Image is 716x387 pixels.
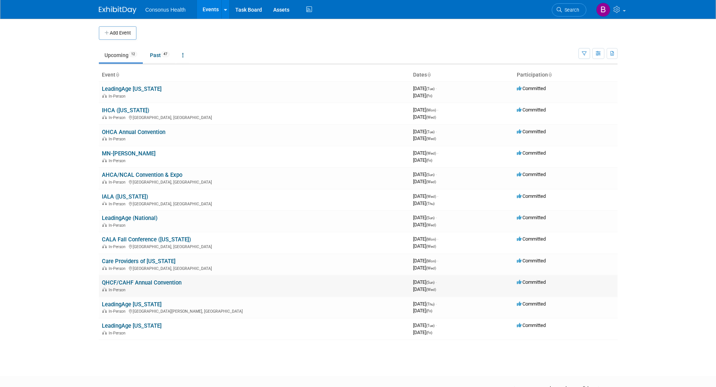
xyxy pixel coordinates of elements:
span: [DATE] [413,157,432,163]
span: Committed [517,172,546,177]
img: In-Person Event [102,115,107,119]
span: [DATE] [413,193,438,199]
span: [DATE] [413,222,436,227]
a: QHCF/CAHF Annual Convention [102,279,182,286]
span: - [437,193,438,199]
span: [DATE] [413,322,437,328]
img: In-Person Event [102,223,107,227]
span: In-Person [109,180,128,185]
span: Committed [517,107,546,113]
span: In-Person [109,309,128,314]
span: In-Person [109,202,128,206]
a: LeadingAge [US_STATE] [102,301,162,308]
span: [DATE] [413,265,436,271]
a: MN-[PERSON_NAME] [102,150,156,157]
a: Search [552,3,586,17]
span: (Thu) [426,302,434,306]
span: (Sun) [426,173,434,177]
img: In-Person Event [102,288,107,291]
img: ExhibitDay [99,6,136,14]
span: [DATE] [413,129,437,134]
span: Committed [517,215,546,220]
span: - [436,129,437,134]
span: - [437,236,438,242]
span: [DATE] [413,330,432,335]
span: In-Person [109,94,128,99]
span: [DATE] [413,93,432,98]
span: 12 [129,51,137,57]
div: [GEOGRAPHIC_DATA], [GEOGRAPHIC_DATA] [102,243,407,249]
span: (Wed) [426,244,436,248]
a: Care Providers of [US_STATE] [102,258,176,265]
img: In-Person Event [102,137,107,140]
span: [DATE] [413,236,438,242]
span: Committed [517,129,546,134]
span: - [436,172,437,177]
span: [DATE] [413,114,436,120]
span: 47 [161,51,170,57]
a: AHCA/NCAL Convention & Expo [102,172,182,178]
span: [DATE] [413,136,436,141]
span: In-Person [109,223,128,228]
img: In-Person Event [102,94,107,98]
span: (Sun) [426,216,434,220]
img: In-Person Event [102,331,107,334]
th: Event [99,69,410,81]
th: Dates [410,69,514,81]
a: LeadingAge (National) [102,215,157,221]
span: (Tue) [426,324,434,328]
span: (Fri) [426,309,432,313]
span: [DATE] [413,301,437,307]
span: - [436,86,437,91]
img: In-Person Event [102,158,107,162]
span: (Mon) [426,237,436,241]
div: [GEOGRAPHIC_DATA], [GEOGRAPHIC_DATA] [102,265,407,271]
span: [DATE] [413,243,436,249]
a: Sort by Event Name [115,72,119,78]
img: In-Person Event [102,180,107,184]
span: (Wed) [426,266,436,270]
span: (Sun) [426,280,434,285]
div: [GEOGRAPHIC_DATA], [GEOGRAPHIC_DATA] [102,114,407,120]
span: In-Person [109,244,128,249]
img: Bridget Crane [596,3,610,17]
span: [DATE] [413,150,438,156]
span: (Wed) [426,137,436,141]
span: (Mon) [426,108,436,112]
img: In-Person Event [102,244,107,248]
span: (Tue) [426,130,434,134]
span: Committed [517,322,546,328]
span: - [436,279,437,285]
span: (Wed) [426,180,436,184]
div: [GEOGRAPHIC_DATA][PERSON_NAME], [GEOGRAPHIC_DATA] [102,308,407,314]
a: IHCA ([US_STATE]) [102,107,149,114]
span: - [437,258,438,264]
div: [GEOGRAPHIC_DATA], [GEOGRAPHIC_DATA] [102,179,407,185]
span: (Wed) [426,115,436,119]
span: In-Person [109,288,128,292]
span: In-Person [109,115,128,120]
span: (Mon) [426,259,436,263]
span: Committed [517,279,546,285]
span: Consonus Health [145,7,186,13]
span: Search [562,7,579,13]
span: - [437,107,438,113]
a: Sort by Start Date [427,72,431,78]
span: [DATE] [413,258,438,264]
span: (Fri) [426,331,432,335]
span: [DATE] [413,172,437,177]
span: Committed [517,86,546,91]
img: In-Person Event [102,309,107,313]
img: In-Person Event [102,202,107,205]
span: [DATE] [413,86,437,91]
span: - [437,150,438,156]
a: OHCA Annual Convention [102,129,165,136]
a: LeadingAge [US_STATE] [102,322,162,329]
span: - [436,215,437,220]
a: CALA Fall Conference ([US_STATE]) [102,236,191,243]
span: Committed [517,193,546,199]
span: [DATE] [413,279,437,285]
span: [DATE] [413,107,438,113]
span: [DATE] [413,215,437,220]
a: LeadingAge [US_STATE] [102,86,162,92]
